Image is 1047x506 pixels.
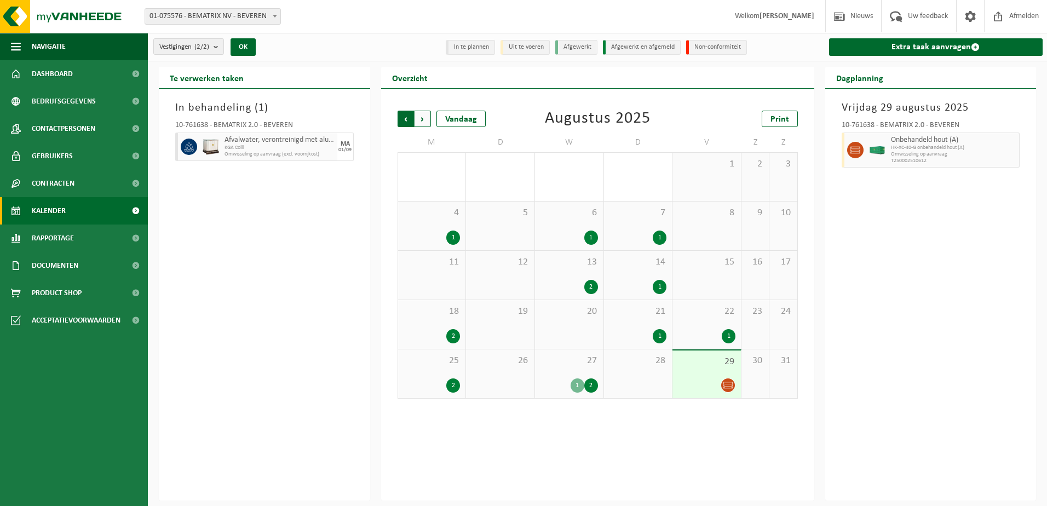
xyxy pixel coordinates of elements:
[175,100,354,116] h3: In behandeling ( )
[891,145,1017,151] span: HK-XC-40-G onbehandeld hout (A)
[466,133,535,152] td: D
[653,231,666,245] div: 1
[747,207,763,219] span: 9
[775,256,791,268] span: 17
[540,256,598,268] span: 13
[678,158,735,170] span: 1
[153,38,224,55] button: Vestigingen(2/2)
[653,329,666,343] div: 1
[32,252,78,279] span: Documenten
[775,306,791,318] span: 24
[540,355,598,367] span: 27
[404,256,461,268] span: 11
[159,67,255,88] h2: Te verwerken taken
[32,279,82,307] span: Product Shop
[32,307,120,334] span: Acceptatievoorwaarden
[194,43,209,50] count: (2/2)
[775,207,791,219] span: 10
[842,100,1020,116] h3: Vrijdag 29 augustus 2025
[540,207,598,219] span: 6
[338,147,352,153] div: 01/09
[225,145,335,151] span: KGA Colli
[584,231,598,245] div: 1
[741,133,769,152] td: Z
[501,40,550,55] li: Uit te voeren
[540,306,598,318] span: 20
[446,40,495,55] li: In te plannen
[775,158,791,170] span: 3
[842,122,1020,133] div: 10-761638 - BEMATRIX 2.0 - BEVEREN
[471,256,529,268] span: 12
[225,151,335,158] span: Omwisseling op aanvraag (excl. voorrijkost)
[446,329,460,343] div: 2
[32,88,96,115] span: Bedrijfsgegevens
[404,306,461,318] span: 18
[678,256,735,268] span: 15
[604,133,673,152] td: D
[678,356,735,368] span: 29
[398,133,467,152] td: M
[747,158,763,170] span: 2
[609,207,667,219] span: 7
[722,329,735,343] div: 1
[609,306,667,318] span: 21
[225,136,335,145] span: Afvalwater, verontreinigd met aluminiumslib
[686,40,747,55] li: Non-conformiteit
[471,207,529,219] span: 5
[545,111,651,127] div: Augustus 2025
[145,8,281,25] span: 01-075576 - BEMATRIX NV - BEVEREN
[869,146,885,154] img: HK-XC-40-GN-00
[769,133,797,152] td: Z
[584,280,598,294] div: 2
[32,60,73,88] span: Dashboard
[535,133,604,152] td: W
[415,111,431,127] span: Volgende
[258,102,264,113] span: 1
[231,38,256,56] button: OK
[32,170,74,197] span: Contracten
[32,142,73,170] span: Gebruikers
[770,115,789,124] span: Print
[404,207,461,219] span: 4
[32,225,74,252] span: Rapportage
[747,355,763,367] span: 30
[760,12,814,20] strong: [PERSON_NAME]
[571,378,584,393] div: 1
[145,9,280,24] span: 01-075576 - BEMATRIX NV - BEVEREN
[555,40,597,55] li: Afgewerkt
[341,141,350,147] div: MA
[159,39,209,55] span: Vestigingen
[747,256,763,268] span: 16
[584,378,598,393] div: 2
[891,136,1017,145] span: Onbehandeld hout (A)
[471,306,529,318] span: 19
[747,306,763,318] span: 23
[678,306,735,318] span: 22
[381,67,439,88] h2: Overzicht
[829,38,1043,56] a: Extra taak aanvragen
[775,355,791,367] span: 31
[762,111,798,127] a: Print
[653,280,666,294] div: 1
[603,40,681,55] li: Afgewerkt en afgemeld
[471,355,529,367] span: 26
[609,256,667,268] span: 14
[446,378,460,393] div: 2
[203,139,219,155] img: PB-IC-1000-HPE-00-02
[672,133,741,152] td: V
[32,33,66,60] span: Navigatie
[891,151,1017,158] span: Omwisseling op aanvraag
[891,158,1017,164] span: T250002510612
[32,115,95,142] span: Contactpersonen
[446,231,460,245] div: 1
[398,111,414,127] span: Vorige
[678,207,735,219] span: 8
[404,355,461,367] span: 25
[609,355,667,367] span: 28
[436,111,486,127] div: Vandaag
[175,122,354,133] div: 10-761638 - BEMATRIX 2.0 - BEVEREN
[32,197,66,225] span: Kalender
[825,67,894,88] h2: Dagplanning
